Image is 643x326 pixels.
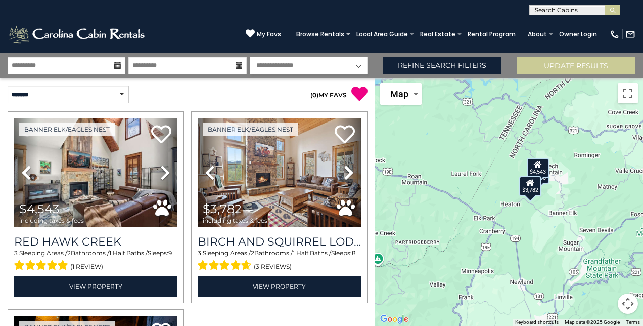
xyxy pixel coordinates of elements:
[19,123,115,136] a: Banner Elk/Eagles Nest
[198,118,361,227] img: thumbnail_164375138.jpeg
[14,249,177,273] div: Sleeping Areas / Bathrooms / Sleeps:
[198,249,361,273] div: Sleeping Areas / Bathrooms / Sleeps:
[554,27,602,42] a: Owner Login
[517,57,635,74] button: Update Results
[257,30,281,39] span: My Favs
[254,260,292,273] span: (3 reviews)
[618,83,638,103] button: Toggle fullscreen view
[351,27,413,42] a: Local Area Guide
[168,249,172,257] span: 9
[352,249,356,257] span: 8
[383,57,501,74] a: Refine Search Filters
[415,27,461,42] a: Real Estate
[19,201,60,216] span: $4,543
[203,123,298,136] a: Banner Elk/Eagles Nest
[14,118,177,227] img: thumbnail_166165595.jpeg
[198,235,361,249] a: Birch and Squirrel Lodge
[14,249,18,257] span: 3
[523,27,552,42] a: About
[565,319,620,325] span: Map data ©2025 Google
[380,83,422,105] button: Change map style
[378,313,411,326] img: Google
[8,24,148,45] img: White-1-2.png
[198,276,361,297] a: View Property
[251,249,254,257] span: 2
[310,91,318,99] span: ( )
[515,319,559,326] button: Keyboard shortcuts
[151,124,171,146] a: Add to favorites
[310,91,347,99] a: (0)MY FAVS
[70,260,103,273] span: (1 review)
[378,313,411,326] a: Open this area in Google Maps (opens a new window)
[19,217,84,224] span: including taxes & fees
[14,235,177,249] a: Red Hawk Creek
[291,27,349,42] a: Browse Rentals
[246,29,281,39] a: My Favs
[519,176,541,196] div: $3,782
[625,29,635,39] img: mail-regular-white.png
[14,276,177,297] a: View Property
[203,201,242,216] span: $3,782
[198,249,201,257] span: 3
[109,249,148,257] span: 1 Half Baths /
[312,91,316,99] span: 0
[390,89,408,99] span: Map
[203,217,267,224] span: including taxes & fees
[527,158,549,178] div: $4,543
[610,29,620,39] img: phone-regular-white.png
[293,249,331,257] span: 1 Half Baths /
[626,319,640,325] a: Terms
[618,294,638,314] button: Map camera controls
[67,249,71,257] span: 2
[463,27,521,42] a: Rental Program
